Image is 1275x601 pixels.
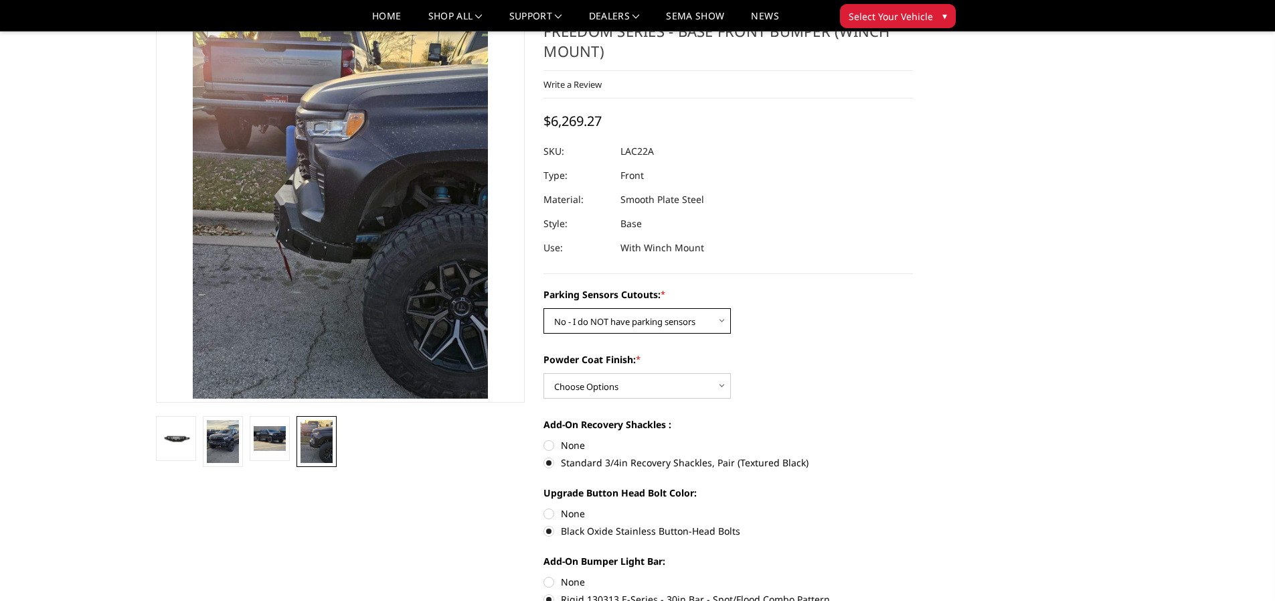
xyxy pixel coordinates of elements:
[543,417,913,431] label: Add-On Recovery Shackles :
[620,163,644,188] dd: Front
[620,212,642,236] dd: Base
[543,486,913,500] label: Upgrade Button Head Bolt Color:
[840,4,956,28] button: Select Your Vehicle
[543,112,602,130] span: $6,269.27
[849,9,933,23] span: Select Your Vehicle
[543,188,610,212] dt: Material:
[207,420,239,463] img: 2022-2025 Chevrolet Silverado 1500 - Freedom Series - Base Front Bumper (winch mount)
[620,236,704,260] dd: With Winch Mount
[620,188,704,212] dd: Smooth Plate Steel
[543,524,913,538] label: Black Oxide Stainless Button-Head Bolts
[254,426,286,450] img: 2022-2025 Chevrolet Silverado 1500 - Freedom Series - Base Front Bumper (winch mount)
[543,352,913,366] label: Powder Coat Finish:
[620,139,654,163] dd: LAC22A
[543,163,610,188] dt: Type:
[942,9,947,23] span: ▾
[666,11,724,31] a: SEMA Show
[428,11,483,31] a: shop all
[156,1,525,403] a: 2022-2025 Chevrolet Silverado 1500 - Freedom Series - Base Front Bumper (winch mount)
[543,139,610,163] dt: SKU:
[160,429,192,448] img: 2022-2025 Chevrolet Silverado 1500 - Freedom Series - Base Front Bumper (winch mount)
[543,575,913,589] label: None
[543,212,610,236] dt: Style:
[589,11,640,31] a: Dealers
[543,1,913,71] h1: [DATE]-[DATE] Chevrolet Silverado 1500 - Freedom Series - Base Front Bumper (winch mount)
[543,287,913,302] label: Parking Sensors Cutouts:
[543,507,913,521] label: None
[543,78,602,90] a: Write a Review
[372,11,401,31] a: Home
[543,438,913,452] label: None
[543,554,913,568] label: Add-On Bumper Light Bar:
[543,456,913,470] label: Standard 3/4in Recovery Shackles, Pair (Textured Black)
[751,11,778,31] a: News
[509,11,562,31] a: Support
[301,420,333,463] img: 2022-2025 Chevrolet Silverado 1500 - Freedom Series - Base Front Bumper (winch mount)
[1208,537,1275,601] iframe: Chat Widget
[543,236,610,260] dt: Use:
